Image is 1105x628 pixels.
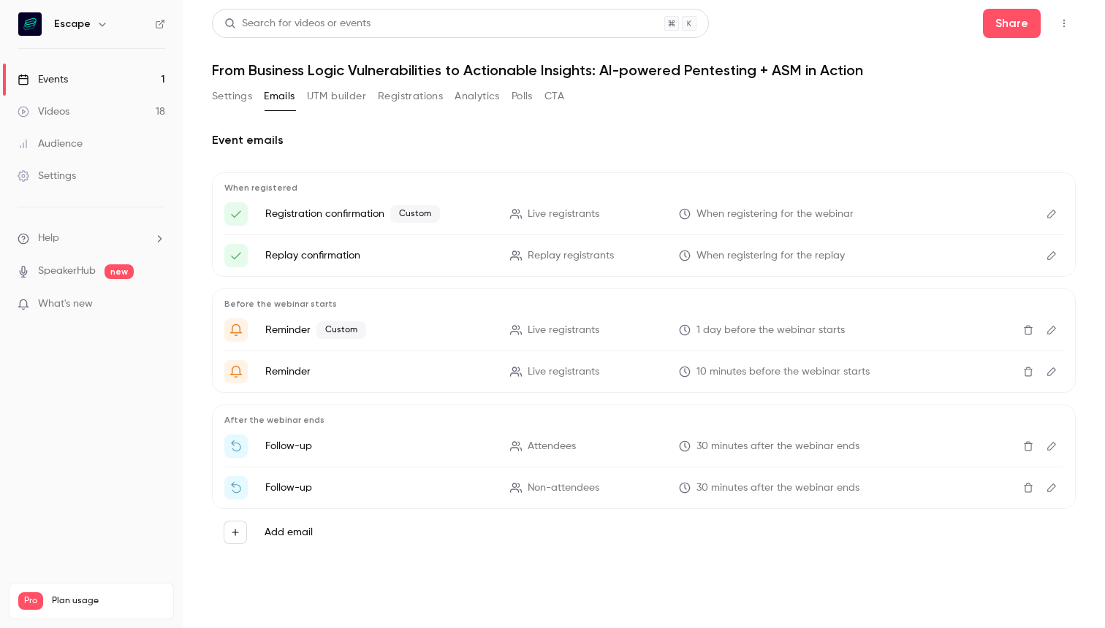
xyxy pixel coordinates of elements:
li: help-dropdown-opener [18,231,165,246]
button: Delete [1017,318,1040,342]
span: Plan usage [52,595,164,607]
div: Videos [18,104,69,119]
p: When registered [224,182,1063,194]
span: When registering for the replay [696,248,845,264]
p: Follow-up [265,480,493,495]
span: 10 minutes before the webinar starts [696,364,870,380]
li: Watch the replay of {{ event_name }} [224,476,1063,499]
button: Edit [1040,434,1063,458]
button: UTM builder [307,85,366,108]
li: Thanks for attending {{ event_name }} [224,434,1063,458]
label: Add email [265,525,313,540]
div: Settings [18,169,76,183]
span: Live registrants [528,207,599,222]
li: ⏰ {{ event_name }} : Don't forget to join us tomorrow {{ event_name }} [224,318,1063,342]
div: Audience [18,137,83,151]
h1: From Business Logic Vulnerabilities to Actionable Insights: AI-powered Pentesting + ASM in Action [212,61,1076,79]
span: Help [38,231,59,246]
button: Delete [1017,360,1040,383]
button: Emails [264,85,295,108]
p: Before the webinar starts [224,298,1063,310]
p: Reminder [265,364,493,379]
button: Edit [1040,476,1063,499]
button: Delete [1017,434,1040,458]
div: Events [18,72,68,87]
span: Non-attendees [528,480,599,496]
button: Analytics [455,85,500,108]
p: Replay confirmation [265,248,493,263]
button: Share [983,9,1041,38]
div: Search for videos or events [224,16,371,31]
span: Live registrants [528,323,599,338]
h6: Escape [54,17,91,31]
span: Live registrants [528,364,599,380]
span: 30 minutes after the webinar ends [696,439,859,454]
span: Custom [390,205,440,223]
span: What's new [38,296,93,312]
span: 1 day before the webinar starts [696,323,845,338]
p: Follow-up [265,439,493,453]
button: Settings [212,85,252,108]
span: 30 minutes after the webinar ends [696,480,859,496]
span: Pro [18,592,43,610]
button: Registrations [378,85,443,108]
button: Delete [1017,476,1040,499]
p: Registration confirmation [265,205,493,223]
span: Replay registrants [528,248,614,264]
span: When registering for the webinar [696,207,854,222]
a: SpeakerHub [38,264,96,279]
h2: Event emails [212,131,1076,149]
li: {{ event_name }} is about to go live [224,360,1063,383]
button: Edit [1040,202,1063,226]
button: Edit [1040,244,1063,267]
span: Custom [316,321,366,339]
button: Edit [1040,360,1063,383]
li: Here's your access link to {{ event_name }}! [224,202,1063,226]
button: Polls [512,85,533,108]
button: CTA [544,85,564,108]
p: After the webinar ends [224,414,1063,426]
span: new [105,264,134,279]
button: Edit [1040,318,1063,342]
span: Attendees [528,439,576,454]
li: Here's your access link to {{ event_name }}! [224,244,1063,267]
img: Escape [18,12,42,36]
p: Reminder [265,321,493,339]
